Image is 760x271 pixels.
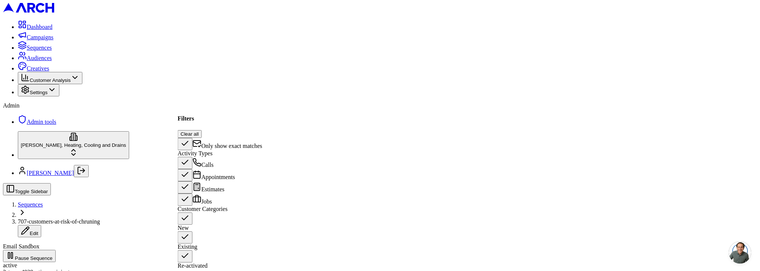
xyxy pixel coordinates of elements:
button: Edit [18,225,41,237]
span: [PERSON_NAME], Heating, Cooling and Drains [21,142,126,148]
a: [PERSON_NAME] [27,170,74,176]
button: Pause Sequence [3,250,56,262]
label: Customer Categories [178,206,228,212]
button: Log out [74,165,89,177]
label: Calls [193,162,214,168]
a: Sequences [18,201,43,208]
nav: breadcrumb [3,201,757,237]
label: Jobs [193,198,212,205]
label: Activity Types [178,150,213,156]
a: Open chat [729,241,751,264]
h4: Filters [178,115,262,122]
span: Audiences [27,55,52,61]
button: [PERSON_NAME], Heating, Cooling and Drains [18,131,129,159]
label: Estimates [193,186,225,192]
div: Email Sandbox [3,243,757,250]
a: Sequences [18,44,52,51]
a: Audiences [18,55,52,61]
button: Settings [18,84,59,96]
span: Settings [30,90,47,95]
a: Admin tools [18,119,56,125]
div: Admin [3,102,757,109]
span: Sequences [27,44,52,51]
label: Appointments [193,174,235,180]
a: Creatives [18,65,49,72]
div: active [3,262,757,269]
button: Clear all filters [178,130,202,138]
a: Dashboard [18,24,52,30]
button: Customer Analysis [18,72,82,84]
div: Re-activated [178,262,262,269]
span: 707-customers-at-risk-of-chruning [18,218,100,225]
div: Existing [178,244,262,250]
span: Edit [30,231,38,236]
a: Campaigns [18,34,53,40]
span: Campaigns [27,34,53,40]
span: Customer Analysis [30,77,71,83]
div: New [178,225,262,231]
span: Dashboard [27,24,52,30]
span: Creatives [27,65,49,72]
span: Toggle Sidebar [15,189,48,194]
span: Only show exact matches [202,143,262,149]
button: Toggle Sidebar [3,183,51,195]
span: Admin tools [27,119,56,125]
